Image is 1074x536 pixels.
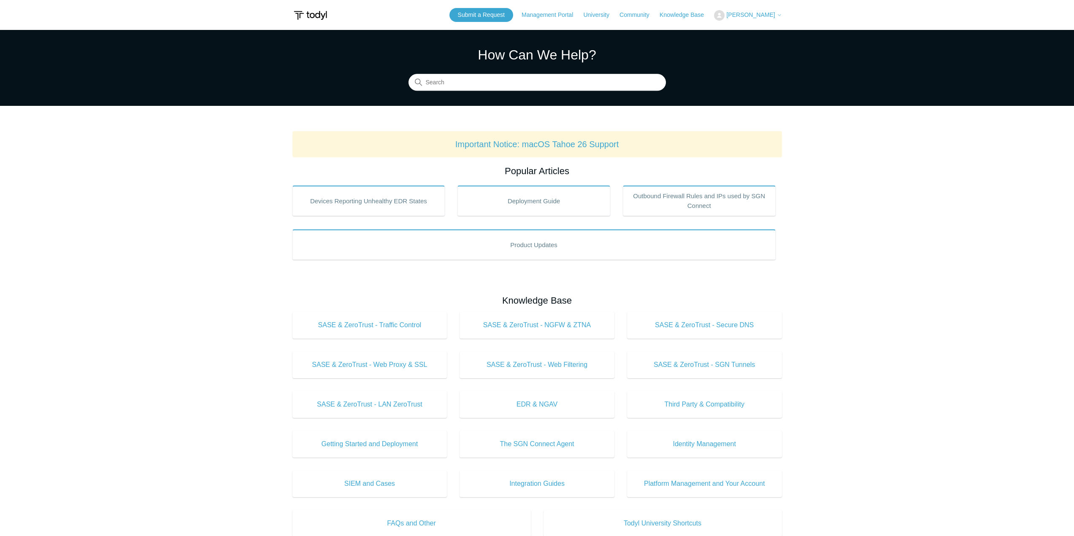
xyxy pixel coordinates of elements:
[472,439,602,449] span: The SGN Connect Agent
[460,391,614,418] a: EDR & NGAV
[640,439,769,449] span: Identity Management
[457,186,610,216] a: Deployment Guide
[292,312,447,339] a: SASE & ZeroTrust - Traffic Control
[460,312,614,339] a: SASE & ZeroTrust - NGFW & ZTNA
[292,431,447,458] a: Getting Started and Deployment
[623,186,776,216] a: Outbound Firewall Rules and IPs used by SGN Connect
[583,11,617,19] a: University
[305,360,435,370] span: SASE & ZeroTrust - Web Proxy & SSL
[292,186,445,216] a: Devices Reporting Unhealthy EDR States
[627,470,782,497] a: Platform Management and Your Account
[408,74,666,91] input: Search
[305,518,518,528] span: FAQs and Other
[726,11,775,18] span: [PERSON_NAME]
[522,11,582,19] a: Management Portal
[640,320,769,330] span: SASE & ZeroTrust - Secure DNS
[292,8,328,23] img: Todyl Support Center Help Center home page
[292,351,447,378] a: SASE & ZeroTrust - Web Proxy & SSL
[640,399,769,409] span: Third Party & Compatibility
[472,479,602,489] span: Integration Guides
[292,164,782,178] h2: Popular Articles
[305,399,435,409] span: SASE & ZeroTrust - LAN ZeroTrust
[460,431,614,458] a: The SGN Connect Agent
[449,8,513,22] a: Submit a Request
[455,140,619,149] a: Important Notice: macOS Tahoe 26 Support
[620,11,658,19] a: Community
[472,399,602,409] span: EDR & NGAV
[292,470,447,497] a: SIEM and Cases
[627,391,782,418] a: Third Party & Compatibility
[305,439,435,449] span: Getting Started and Deployment
[714,10,782,21] button: [PERSON_NAME]
[292,229,776,260] a: Product Updates
[408,45,666,65] h1: How Can We Help?
[627,312,782,339] a: SASE & ZeroTrust - Secure DNS
[556,518,769,528] span: Todyl University Shortcuts
[472,360,602,370] span: SASE & ZeroTrust - Web Filtering
[640,479,769,489] span: Platform Management and Your Account
[627,351,782,378] a: SASE & ZeroTrust - SGN Tunnels
[305,479,435,489] span: SIEM and Cases
[292,391,447,418] a: SASE & ZeroTrust - LAN ZeroTrust
[460,470,614,497] a: Integration Guides
[627,431,782,458] a: Identity Management
[292,294,782,307] h2: Knowledge Base
[305,320,435,330] span: SASE & ZeroTrust - Traffic Control
[640,360,769,370] span: SASE & ZeroTrust - SGN Tunnels
[660,11,712,19] a: Knowledge Base
[460,351,614,378] a: SASE & ZeroTrust - Web Filtering
[472,320,602,330] span: SASE & ZeroTrust - NGFW & ZTNA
